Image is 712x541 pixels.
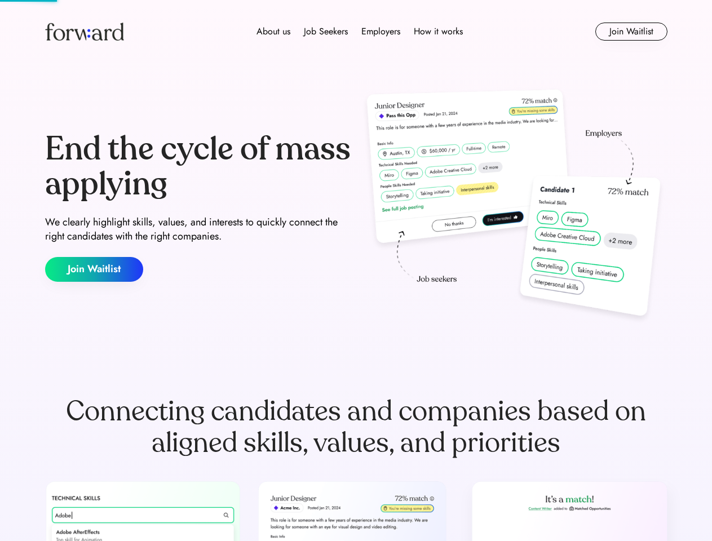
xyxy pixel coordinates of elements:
img: Forward logo [45,23,124,41]
button: Join Waitlist [595,23,667,41]
div: How it works [414,25,463,38]
div: Connecting candidates and companies based on aligned skills, values, and priorities [45,396,667,459]
button: Join Waitlist [45,257,143,282]
img: hero-image.png [361,86,667,328]
div: Employers [361,25,400,38]
div: End the cycle of mass applying [45,132,352,201]
div: We clearly highlight skills, values, and interests to quickly connect the right candidates with t... [45,215,352,243]
div: Job Seekers [304,25,348,38]
div: About us [257,25,290,38]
